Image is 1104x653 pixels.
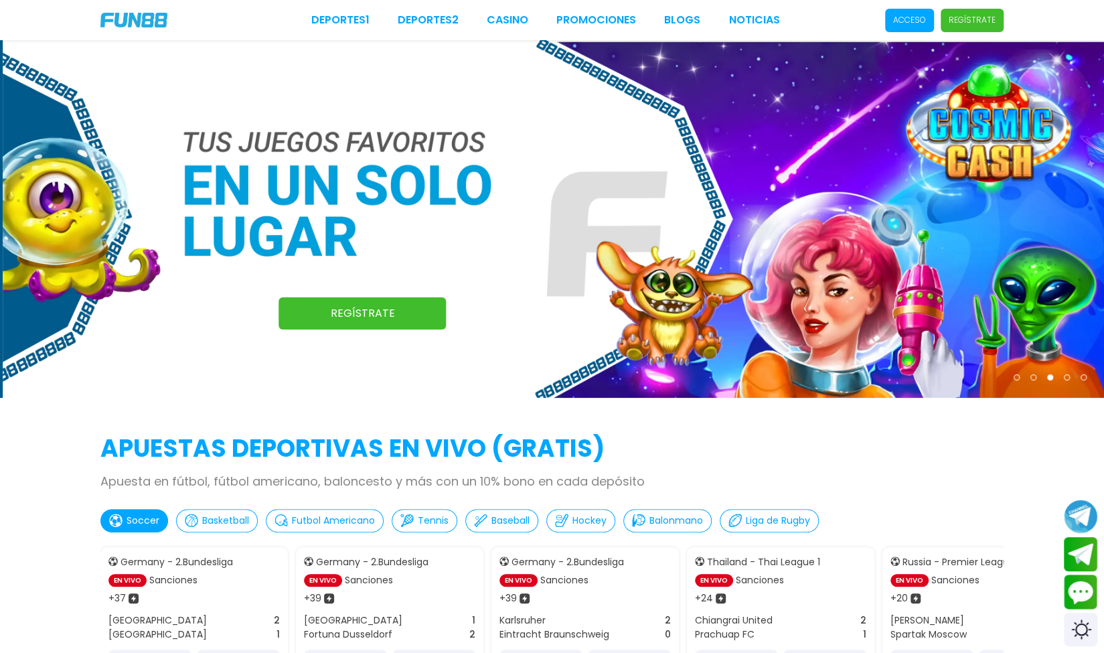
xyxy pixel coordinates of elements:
[931,573,979,587] p: Sanciones
[304,613,402,628] p: [GEOGRAPHIC_DATA]
[572,514,607,528] p: Hockey
[695,628,755,642] p: Prachuap FC
[487,12,528,28] a: CASINO
[292,514,375,528] p: Futbol Americano
[623,509,712,532] button: Balonmano
[1064,613,1097,646] div: Switch theme
[695,613,773,628] p: Chiangrai United
[540,573,588,587] p: Sanciones
[100,431,1004,467] h2: APUESTAS DEPORTIVAS EN VIVO (gratis)
[274,613,280,628] p: 2
[311,12,370,28] a: Deportes1
[398,12,459,28] a: Deportes2
[707,555,820,569] p: Thailand - Thai League 1
[649,514,703,528] p: Balonmano
[316,555,428,569] p: Germany - 2.Bundesliga
[149,573,198,587] p: Sanciones
[890,591,908,605] p: + 20
[469,628,475,642] p: 2
[863,628,866,642] p: 1
[720,509,819,532] button: Liga de Rugby
[1064,537,1097,572] button: Join telegram
[665,613,671,628] p: 2
[176,509,258,532] button: Basketball
[695,574,733,587] p: EN VIVO
[100,13,167,27] img: Company Logo
[893,14,926,26] p: Acceso
[949,14,996,26] p: Regístrate
[511,555,624,569] p: Germany - 2.Bundesliga
[736,573,784,587] p: Sanciones
[890,613,964,628] p: [PERSON_NAME]
[546,509,615,532] button: Hockey
[100,509,168,532] button: Soccer
[121,555,233,569] p: Germany - 2.Bundesliga
[279,297,446,330] a: Regístrate
[266,509,384,532] button: Futbol Americano
[127,514,159,528] p: Soccer
[202,514,249,528] p: Basketball
[418,514,449,528] p: Tennis
[304,591,321,605] p: + 39
[499,591,517,605] p: + 39
[902,555,1015,569] p: Russia - Premier League
[665,628,671,642] p: 0
[1064,499,1097,534] button: Join telegram channel
[499,613,546,628] p: Karlsruher
[108,591,126,605] p: + 37
[1064,575,1097,609] button: Contact customer service
[890,628,967,642] p: Spartak Moscow
[472,613,475,628] p: 1
[108,613,207,628] p: [GEOGRAPHIC_DATA]
[277,628,280,642] p: 1
[491,514,530,528] p: Baseball
[695,591,713,605] p: + 24
[499,628,609,642] p: Eintracht Braunschweig
[108,628,207,642] p: [GEOGRAPHIC_DATA]
[860,613,866,628] p: 2
[304,628,392,642] p: Fortuna Dusseldorf
[304,574,342,587] p: EN VIVO
[392,509,457,532] button: Tennis
[728,12,779,28] a: NOTICIAS
[746,514,810,528] p: Liga de Rugby
[345,573,393,587] p: Sanciones
[465,509,538,532] button: Baseball
[499,574,538,587] p: EN VIVO
[556,12,636,28] a: Promociones
[664,12,700,28] a: BLOGS
[108,574,147,587] p: EN VIVO
[100,472,1004,490] p: Apuesta en fútbol, fútbol americano, baloncesto y más con un 10% bono en cada depósito
[890,574,929,587] p: EN VIVO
